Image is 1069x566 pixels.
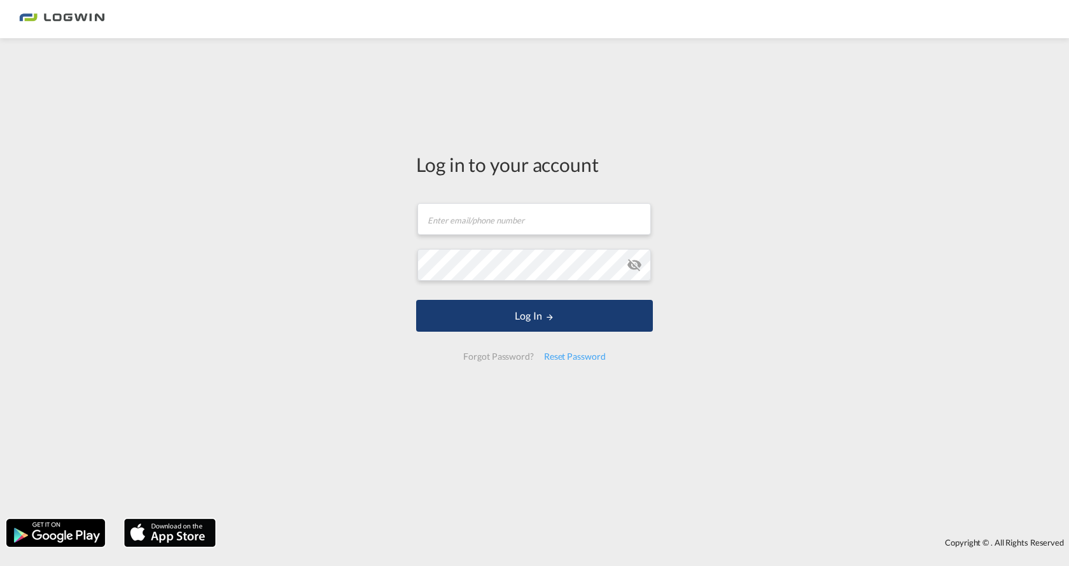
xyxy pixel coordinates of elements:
[417,203,651,235] input: Enter email/phone number
[19,5,105,34] img: bc73a0e0d8c111efacd525e4c8ad7d32.png
[123,518,217,548] img: apple.png
[539,345,611,368] div: Reset Password
[627,257,642,272] md-icon: icon-eye-off
[458,345,538,368] div: Forgot Password?
[416,151,653,178] div: Log in to your account
[416,300,653,332] button: LOGIN
[222,532,1069,553] div: Copyright © . All Rights Reserved
[5,518,106,548] img: google.png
